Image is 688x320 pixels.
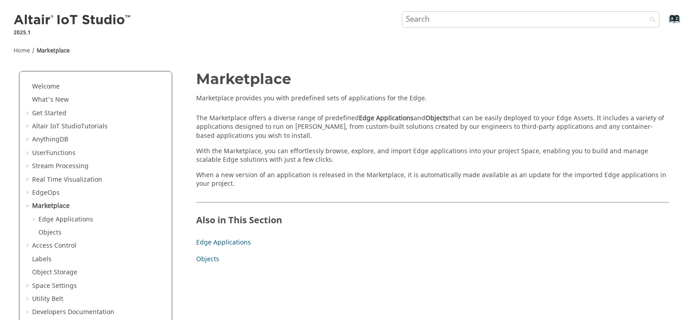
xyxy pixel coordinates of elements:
strong: Edge Applications [359,113,414,123]
span: Collapse Marketplace [25,202,32,211]
a: Marketplace [32,201,70,211]
span: Expand AnythingDB [25,135,32,144]
a: Objects [38,228,61,237]
a: Labels [32,254,52,264]
p: 2025.1 [14,28,132,37]
a: Home [14,47,30,55]
p: The Marketplace offers a diverse range of predefined and that can be easily deployed to your Edge... [196,114,669,141]
a: AnythingDB [32,135,68,144]
a: Edge Applications [38,215,93,224]
button: Search [638,11,663,29]
h2: Also in This Section [196,202,669,230]
a: UserFunctions [32,148,75,158]
span: Expand Access Control [25,241,32,250]
span: Expand Utility Belt [25,295,32,304]
span: Expand EdgeOps [25,188,32,198]
a: EdgeOps [32,188,60,198]
a: Space Settings [32,281,77,291]
span: Expand UserFunctions [25,149,32,158]
img: Altair IoT Studio [14,13,132,28]
a: Real Time Visualization [32,175,102,184]
a: Developers Documentation [32,307,114,317]
span: Expand Space Settings [25,282,32,291]
span: Functions [46,148,75,158]
a: Access Control [32,241,76,250]
a: Objects [196,254,219,264]
a: Object Storage [32,268,77,277]
a: Utility Belt [32,294,63,304]
input: Search query [402,11,660,28]
p: When a new version of an application is released in the Marketplace, it is automatically made ava... [196,171,669,188]
nav: Child Links [196,236,660,270]
span: Expand Developers Documentation [25,308,32,317]
span: Expand Edge Applications [31,215,38,224]
span: Expand Stream Processing [25,162,32,171]
a: Go to index terms page [655,19,675,28]
span: Altair IoT Studio [32,122,81,131]
span: Expand Altair IoT StudioTutorials [25,122,32,131]
a: Stream Processing [32,161,89,171]
a: Marketplace [37,47,70,55]
a: Altair IoT StudioTutorials [32,122,108,131]
a: Welcome [32,82,60,91]
span: Expand Real Time Visualization [25,175,32,184]
p: Marketplace provides you with predefined sets of applications for the Edge. [196,94,669,103]
strong: Objects [425,113,448,123]
a: Edge Applications [196,238,251,247]
p: With the Marketplace, you can effortlessly browse, explore, and import Edge applications into you... [196,147,669,165]
a: What's New [32,95,69,104]
span: Expand Get Started [25,109,32,118]
a: Get Started [32,108,66,118]
h1: Marketplace [196,71,669,87]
